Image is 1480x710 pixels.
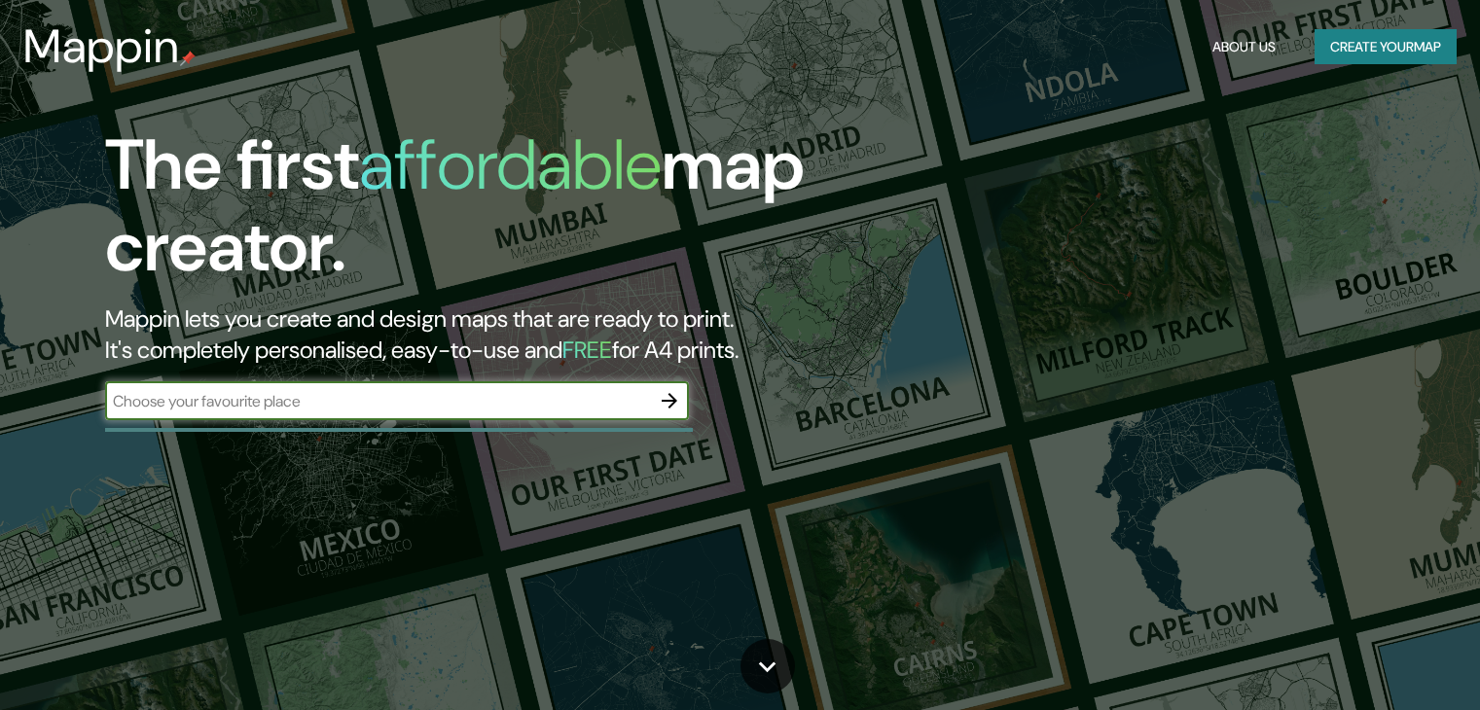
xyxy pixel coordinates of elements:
img: mappin-pin [180,51,196,66]
h1: The first map creator. [105,124,846,303]
h1: affordable [359,120,662,210]
h3: Mappin [23,19,180,74]
input: Choose your favourite place [105,390,650,412]
button: Create yourmap [1315,29,1457,65]
button: About Us [1205,29,1283,65]
h5: FREE [562,335,612,365]
h2: Mappin lets you create and design maps that are ready to print. It's completely personalised, eas... [105,303,846,366]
